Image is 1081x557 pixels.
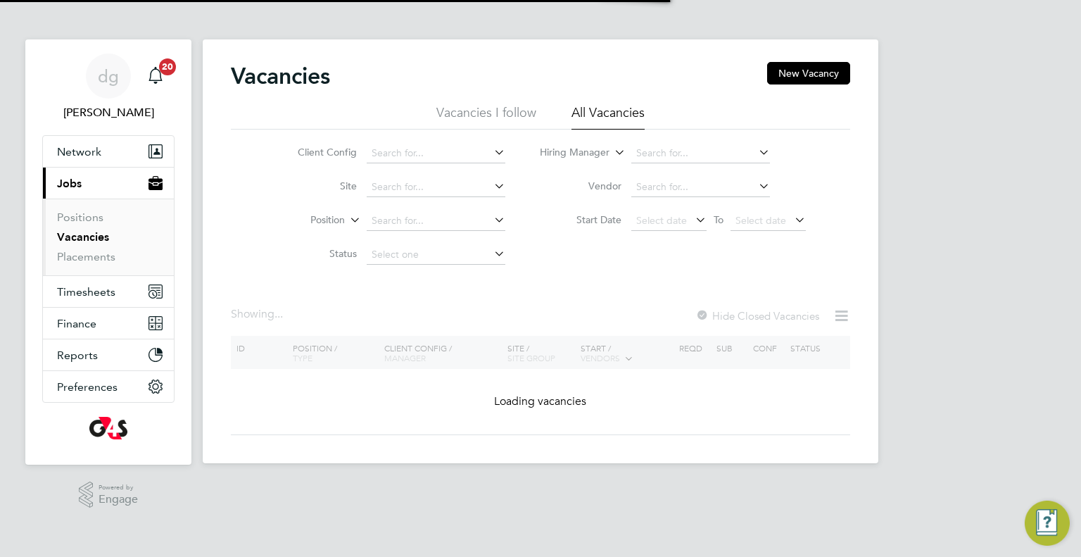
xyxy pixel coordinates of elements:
input: Search for... [631,177,770,197]
img: g4s-logo-retina.png [89,417,127,439]
a: Go to home page [42,417,175,439]
label: Start Date [540,213,621,226]
a: dg[PERSON_NAME] [42,54,175,121]
button: New Vacancy [767,62,850,85]
input: Search for... [367,177,505,197]
span: Select date [735,214,786,227]
button: Jobs [43,168,174,199]
nav: Main navigation [25,39,191,465]
button: Reports [43,339,174,370]
span: dg [98,67,119,85]
span: 20 [159,58,176,75]
span: Timesheets [57,285,115,299]
div: Jobs [43,199,174,275]
h2: Vacancies [231,62,330,90]
label: Hide Closed Vacancies [695,309,819,323]
span: Engage [99,494,138,506]
span: Finance [57,317,96,330]
span: To [709,211,728,229]
label: Status [276,247,357,260]
span: Jobs [57,177,82,190]
button: Network [43,136,174,167]
label: Hiring Manager [529,146,609,160]
span: Network [57,145,101,158]
li: Vacancies I follow [436,104,536,130]
input: Select one [367,245,505,265]
div: Showing [231,307,286,322]
label: Position [264,213,345,227]
input: Search for... [367,211,505,231]
input: Search for... [367,144,505,163]
span: Powered by [99,482,138,494]
span: ... [274,307,283,321]
span: Select date [636,214,687,227]
a: Vacancies [57,230,109,244]
button: Preferences [43,371,174,402]
a: Placements [57,250,115,263]
span: Preferences [57,380,118,394]
label: Vendor [540,180,621,192]
button: Engage Resource Center [1025,501,1070,546]
span: Reports [57,349,98,362]
span: dharmisha gohil [42,104,175,121]
a: Powered byEngage [79,482,139,508]
button: Finance [43,308,174,339]
label: Site [276,180,357,192]
label: Client Config [276,146,357,158]
a: 20 [141,54,170,99]
li: All Vacancies [571,104,645,130]
a: Positions [57,211,103,224]
button: Timesheets [43,276,174,307]
input: Search for... [631,144,770,163]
